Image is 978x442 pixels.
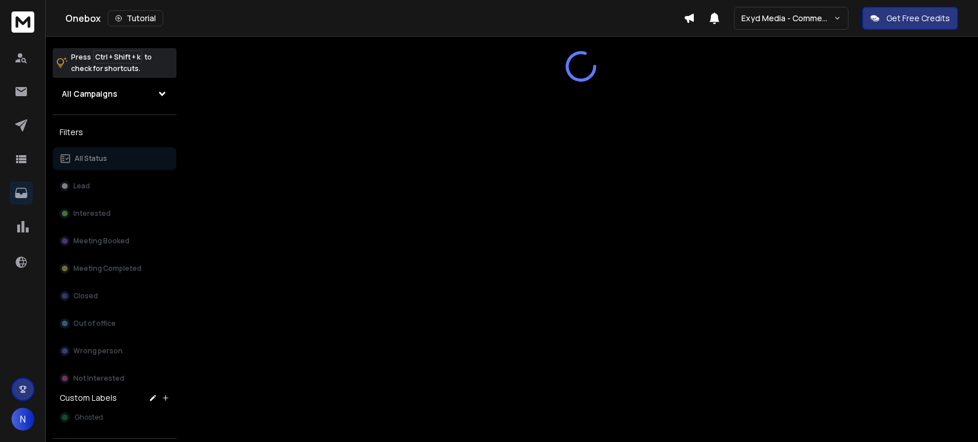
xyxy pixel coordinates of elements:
[886,13,950,24] p: Get Free Credits
[108,10,163,26] button: Tutorial
[53,124,176,140] h3: Filters
[53,82,176,105] button: All Campaigns
[862,7,958,30] button: Get Free Credits
[93,50,142,64] span: Ctrl + Shift + k
[65,10,684,26] div: Onebox
[60,392,117,404] h3: Custom Labels
[62,88,117,100] h1: All Campaigns
[71,52,152,74] p: Press to check for shortcuts.
[11,408,34,431] button: N
[741,13,834,24] p: Exyd Media - Commercial Cleaning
